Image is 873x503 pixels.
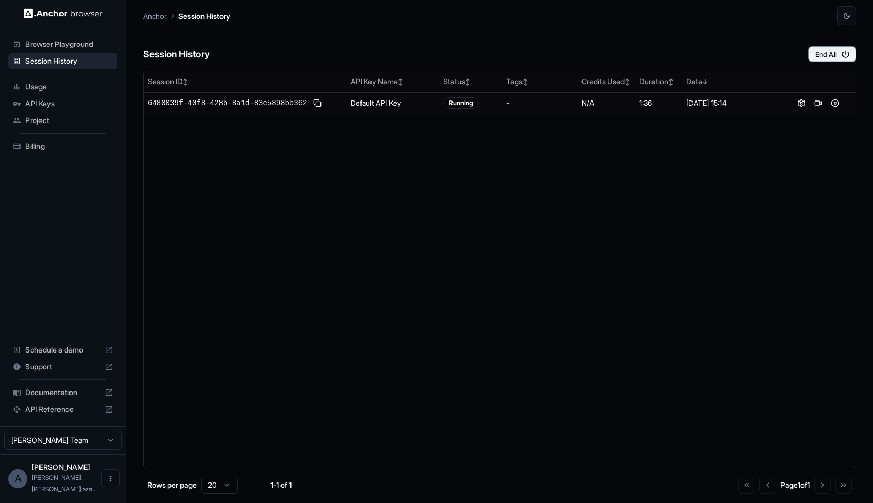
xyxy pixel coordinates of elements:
[686,76,776,87] div: Date
[506,98,573,108] div: -
[506,76,573,87] div: Tags
[255,480,307,490] div: 1-1 of 1
[25,387,101,398] span: Documentation
[8,78,117,95] div: Usage
[147,480,197,490] p: Rows per page
[25,56,113,66] span: Session History
[8,384,117,401] div: Documentation
[8,138,117,155] div: Billing
[25,404,101,415] span: API Reference
[25,39,113,49] span: Browser Playground
[443,76,498,87] div: Status
[581,76,631,87] div: Credits Used
[703,78,708,86] span: ↓
[143,11,167,22] p: Anchor
[8,358,117,375] div: Support
[25,98,113,109] span: API Keys
[101,469,120,488] button: Open menu
[8,341,117,358] div: Schedule a demo
[350,76,435,87] div: API Key Name
[780,480,810,490] div: Page 1 of 1
[639,98,678,108] div: 1:36
[8,401,117,418] div: API Reference
[523,78,528,86] span: ↕
[25,141,113,152] span: Billing
[32,474,97,493] span: abdul.ahad.azan.137@gmail.com
[25,345,101,355] span: Schedule a demo
[465,78,470,86] span: ↕
[25,82,113,92] span: Usage
[686,98,776,108] div: [DATE] 15:14
[183,78,188,86] span: ↕
[24,8,103,18] img: Anchor Logo
[143,47,210,62] h6: Session History
[32,462,91,471] span: Abdul Ahad
[8,112,117,129] div: Project
[581,98,631,108] div: N/A
[8,469,27,488] div: A
[639,76,678,87] div: Duration
[8,36,117,53] div: Browser Playground
[25,115,113,126] span: Project
[398,78,403,86] span: ↕
[808,46,856,62] button: End All
[668,78,674,86] span: ↕
[25,361,101,372] span: Support
[443,97,479,109] div: Running
[178,11,230,22] p: Session History
[346,92,439,114] td: Default API Key
[143,10,230,22] nav: breadcrumb
[148,76,342,87] div: Session ID
[148,98,307,108] span: 6480039f-40f8-428b-8a1d-83e5898bb362
[625,78,630,86] span: ↕
[8,53,117,69] div: Session History
[8,95,117,112] div: API Keys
